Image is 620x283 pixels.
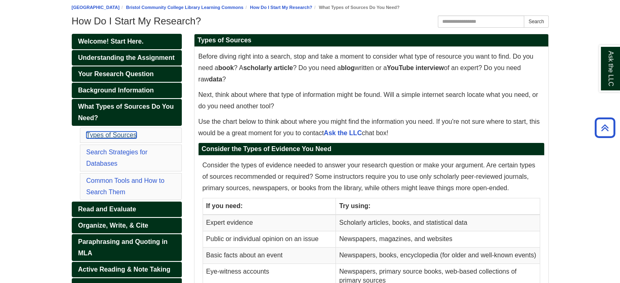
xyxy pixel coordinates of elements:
span: Expert evidence [206,219,253,226]
a: [GEOGRAPHIC_DATA] [72,5,120,10]
span: Background Information [78,87,154,94]
span: Before diving right into a search, stop and take a moment to consider what type of resource you w... [199,53,534,83]
a: Back to Top [592,122,618,133]
span: Scholarly articles, books, and statistical data [339,219,467,226]
a: Search Strategies for Databases [86,149,148,167]
strong: scholarly article [243,64,293,71]
span: Consider the types of evidence needed to answer your research question or make your argument. Are... [203,162,535,191]
a: Organize, Write, & Cite [72,218,182,233]
span: Newspapers, magazines, and websites [339,235,452,242]
a: Paraphrasing and Quoting in MLA [72,234,182,261]
a: Your Research Question [72,66,182,82]
a: Common Tools and How to Search Them [86,177,165,195]
span: Basic facts about an event [206,252,283,259]
span: Your Research Question [78,70,154,77]
a: Welcome! Start Here. [72,34,182,49]
a: Ask the LLC [324,129,362,136]
button: Search [524,15,548,28]
span: What Types of Sources Do You Need? [78,103,174,121]
a: Active Reading & Note Taking [72,262,182,277]
li: What Types of Sources Do You Need? [312,4,399,11]
span: Eye-witness accounts [206,268,269,275]
span: Active Reading & Note Taking [78,266,170,273]
strong: Consider the Types of Evidence You Need [202,145,331,152]
a: What Types of Sources Do You Need? [72,99,182,126]
span: Welcome! Start Here. [78,38,144,45]
span: Read and Evaluate [78,206,136,213]
span: Paraphrasing and Quoting in MLA [78,238,168,257]
span: Newspapers, books, encyclopedia (for older and well-known events) [339,252,536,259]
span: If you need: [206,202,243,209]
nav: breadcrumb [72,4,549,11]
span: Understanding the Assignment [78,54,175,61]
strong: YouTube interview [387,64,444,71]
span: Organize, Write, & Cite [78,222,148,229]
a: How Do I Start My Research? [250,5,312,10]
a: Types of Sources [86,132,137,138]
span: Try using: [339,202,370,209]
a: Bristol Community College Library Learning Commons [126,5,243,10]
h1: How Do I Start My Research? [72,15,549,27]
strong: book [218,64,234,71]
a: Understanding the Assignment [72,50,182,66]
strong: data [209,76,222,83]
a: Read and Evaluate [72,202,182,217]
h2: Types of Sources [194,34,548,47]
span: Public or individual opinion on an issue [206,235,319,242]
strong: blog [341,64,355,71]
span: Next, think about where that type of information might be found. Will a simple internet search lo... [199,91,538,110]
span: Use the chart below to think about where you might find the information you need. If you're not s... [199,118,540,136]
a: Background Information [72,83,182,98]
